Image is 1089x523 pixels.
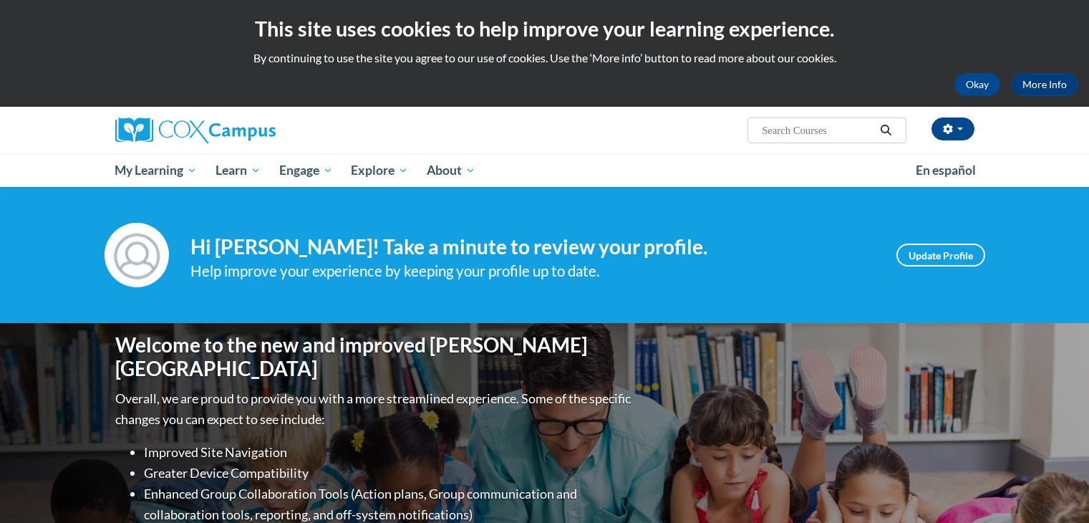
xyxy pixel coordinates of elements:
[875,122,896,139] button: Search
[115,333,634,381] h1: Welcome to the new and improved [PERSON_NAME][GEOGRAPHIC_DATA]
[190,259,875,283] div: Help improve your experience by keeping your profile up to date.
[1032,466,1078,512] iframe: Button to launch messaging window
[279,162,333,179] span: Engage
[115,388,634,430] p: Overall, we are proud to provide you with a more streamlined experience. Some of the specific cha...
[115,117,387,143] a: Cox Campus
[931,431,960,460] iframe: Close message
[417,154,485,187] a: About
[270,154,342,187] a: Engage
[216,162,261,179] span: Learn
[954,73,1000,96] button: Okay
[144,463,634,484] li: Greater Device Compatibility
[206,154,270,187] a: Learn
[144,442,634,463] li: Improved Site Navigation
[105,223,169,287] img: Profile Image
[351,162,408,179] span: Explore
[115,117,276,143] img: Cox Campus
[190,235,875,259] h4: Hi [PERSON_NAME]! Take a minute to review your profile.
[342,154,417,187] a: Explore
[115,162,197,179] span: My Learning
[11,14,1078,43] h2: This site uses cookies to help improve your learning experience.
[427,162,475,179] span: About
[896,244,985,267] a: Update Profile
[916,163,976,178] span: En español
[94,154,996,187] div: Main menu
[760,122,875,139] input: Search Courses
[906,155,985,186] a: En español
[11,50,1078,66] p: By continuing to use the site you agree to our use of cookies. Use the ‘More info’ button to read...
[1011,73,1078,96] a: More Info
[106,154,207,187] a: My Learning
[931,117,974,140] button: Account Settings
